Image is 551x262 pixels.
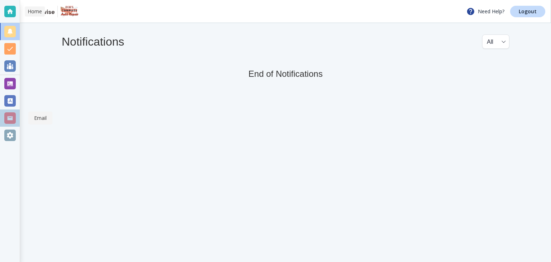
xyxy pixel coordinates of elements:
p: Email [34,114,47,122]
h4: Notifications [62,35,124,48]
p: Need Help? [466,7,504,16]
p: Home [28,8,42,15]
div: All [487,35,505,48]
h5: End of Notifications [249,69,323,79]
p: Logout [519,9,537,14]
a: Logout [510,6,545,17]
img: Rob's Complete Auto Repair [61,6,78,17]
